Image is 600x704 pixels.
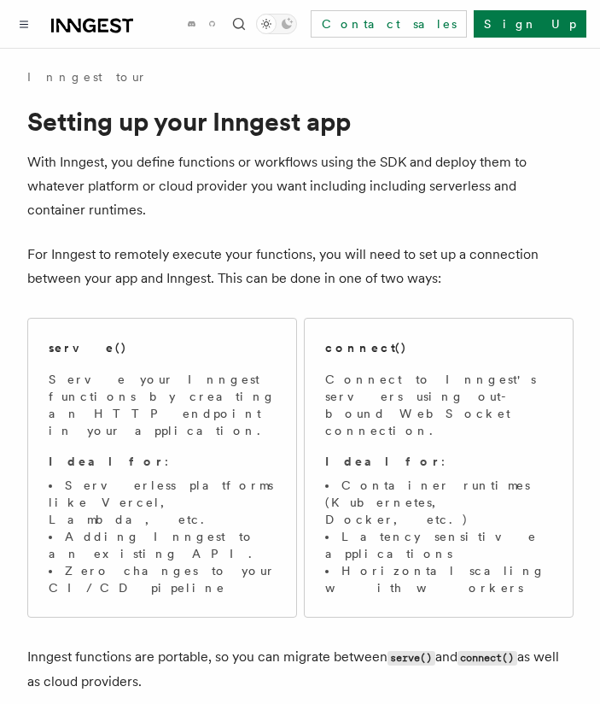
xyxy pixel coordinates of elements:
[27,318,297,618] a: serve()Serve your Inngest functions by creating an HTTP endpoint in your application.Ideal for:Se...
[49,371,276,439] p: Serve your Inngest functions by creating an HTTP endpoint in your application.
[27,106,574,137] h1: Setting up your Inngest app
[229,14,249,34] button: Find something...
[49,339,127,356] h2: serve()
[27,150,574,222] p: With Inngest, you define functions or workflows using the SDK and deploy them to whatever platfor...
[304,318,574,618] a: connect()Connect to Inngest's servers using out-bound WebSocket connection.Ideal for:Container ru...
[49,528,276,562] li: Adding Inngest to an existing API.
[27,645,574,694] p: Inngest functions are portable, so you can migrate between and as well as cloud providers.
[27,68,147,85] a: Inngest tour
[256,14,297,34] button: Toggle dark mode
[49,477,276,528] li: Serverless platforms like Vercel, Lambda, etc.
[311,10,467,38] a: Contact sales
[27,243,574,290] p: For Inngest to remotely execute your functions, you will need to set up a connection between your...
[325,562,552,596] li: Horizontal scaling with workers
[325,477,552,528] li: Container runtimes (Kubernetes, Docker, etc.)
[49,453,276,470] p: :
[457,651,517,666] code: connect()
[49,562,276,596] li: Zero changes to your CI/CD pipeline
[14,14,34,34] button: Toggle navigation
[325,453,552,470] p: :
[49,455,165,468] strong: Ideal for
[325,339,407,356] h2: connect()
[325,455,441,468] strong: Ideal for
[325,528,552,562] li: Latency sensitive applications
[387,651,435,666] code: serve()
[474,10,586,38] a: Sign Up
[325,371,552,439] p: Connect to Inngest's servers using out-bound WebSocket connection.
